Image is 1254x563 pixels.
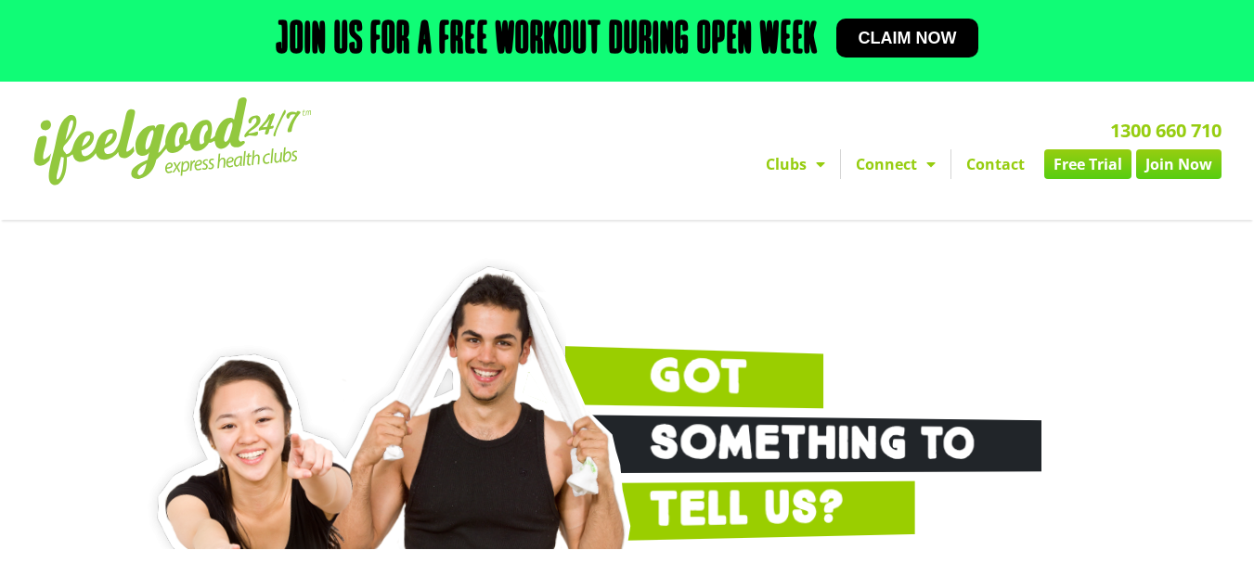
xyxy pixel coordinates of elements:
h2: Join us for a free workout during open week [276,19,818,63]
a: Connect [841,149,950,179]
a: Clubs [751,149,840,179]
a: Join Now [1136,149,1222,179]
nav: Menu [456,149,1222,179]
a: Claim now [836,19,979,58]
span: Claim now [859,30,957,46]
a: Contact [951,149,1040,179]
a: 1300 660 710 [1110,118,1222,143]
a: Free Trial [1044,149,1131,179]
